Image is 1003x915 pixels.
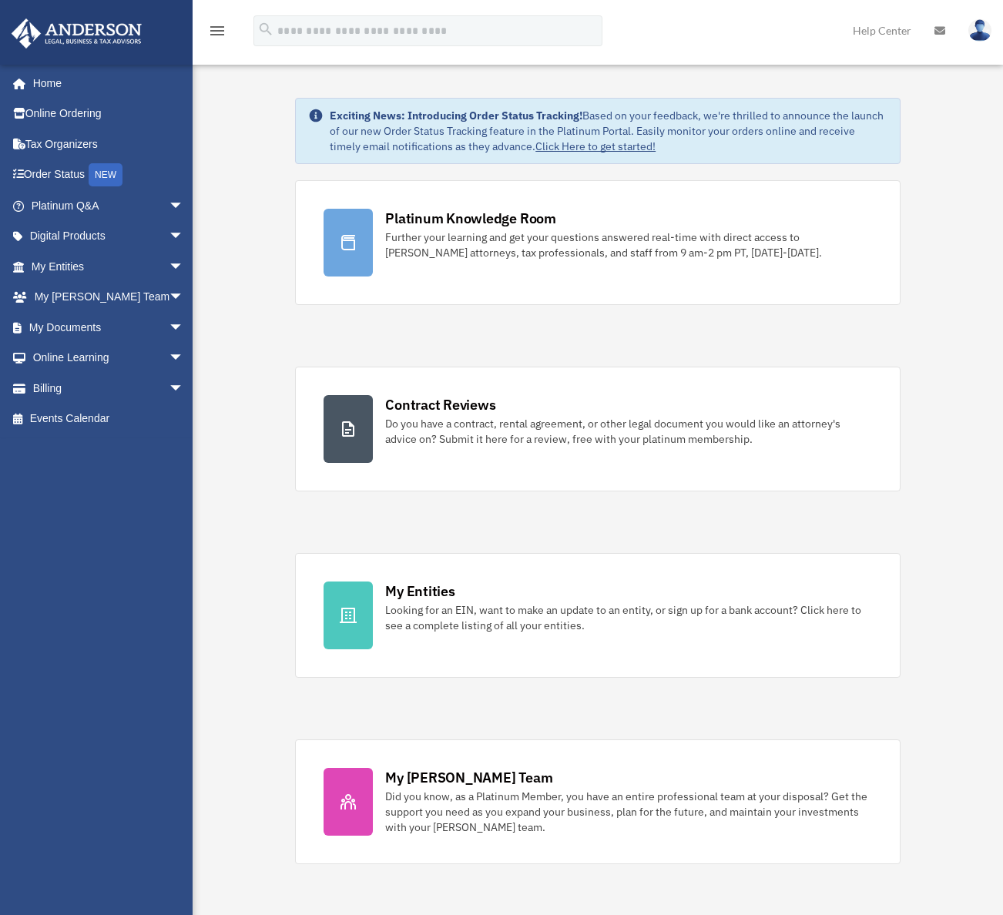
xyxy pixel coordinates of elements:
a: My Entitiesarrow_drop_down [11,251,207,282]
div: Based on your feedback, we're thrilled to announce the launch of our new Order Status Tracking fe... [330,108,887,154]
a: Events Calendar [11,404,207,434]
a: Tax Organizers [11,129,207,159]
a: Home [11,68,200,99]
div: Further your learning and get your questions answered real-time with direct access to [PERSON_NAM... [385,230,872,260]
div: NEW [89,163,122,186]
img: Anderson Advisors Platinum Portal [7,18,146,49]
a: Contract Reviews Do you have a contract, rental agreement, or other legal document you would like... [295,367,901,491]
span: arrow_drop_down [169,312,200,344]
a: My [PERSON_NAME] Team Did you know, as a Platinum Member, you have an entire professional team at... [295,739,901,864]
strong: Exciting News: Introducing Order Status Tracking! [330,109,582,122]
a: Order StatusNEW [11,159,207,191]
a: Platinum Knowledge Room Further your learning and get your questions answered real-time with dire... [295,180,901,305]
div: My [PERSON_NAME] Team [385,768,552,787]
span: arrow_drop_down [169,343,200,374]
span: arrow_drop_down [169,251,200,283]
span: arrow_drop_down [169,221,200,253]
a: Digital Productsarrow_drop_down [11,221,207,252]
div: Did you know, as a Platinum Member, you have an entire professional team at your disposal? Get th... [385,789,872,835]
a: Billingarrow_drop_down [11,373,207,404]
a: My Entities Looking for an EIN, want to make an update to an entity, or sign up for a bank accoun... [295,553,901,678]
span: arrow_drop_down [169,373,200,404]
a: menu [208,27,226,40]
i: menu [208,22,226,40]
a: My [PERSON_NAME] Teamarrow_drop_down [11,282,207,313]
a: Platinum Q&Aarrow_drop_down [11,190,207,221]
a: Click Here to get started! [535,139,656,153]
div: My Entities [385,582,455,601]
div: Platinum Knowledge Room [385,209,556,228]
i: search [257,21,274,38]
a: My Documentsarrow_drop_down [11,312,207,343]
img: User Pic [968,19,991,42]
span: arrow_drop_down [169,282,200,313]
span: arrow_drop_down [169,190,200,222]
div: Do you have a contract, rental agreement, or other legal document you would like an attorney's ad... [385,416,872,447]
a: Online Learningarrow_drop_down [11,343,207,374]
div: Contract Reviews [385,395,495,414]
a: Online Ordering [11,99,207,129]
div: Looking for an EIN, want to make an update to an entity, or sign up for a bank account? Click her... [385,602,872,633]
